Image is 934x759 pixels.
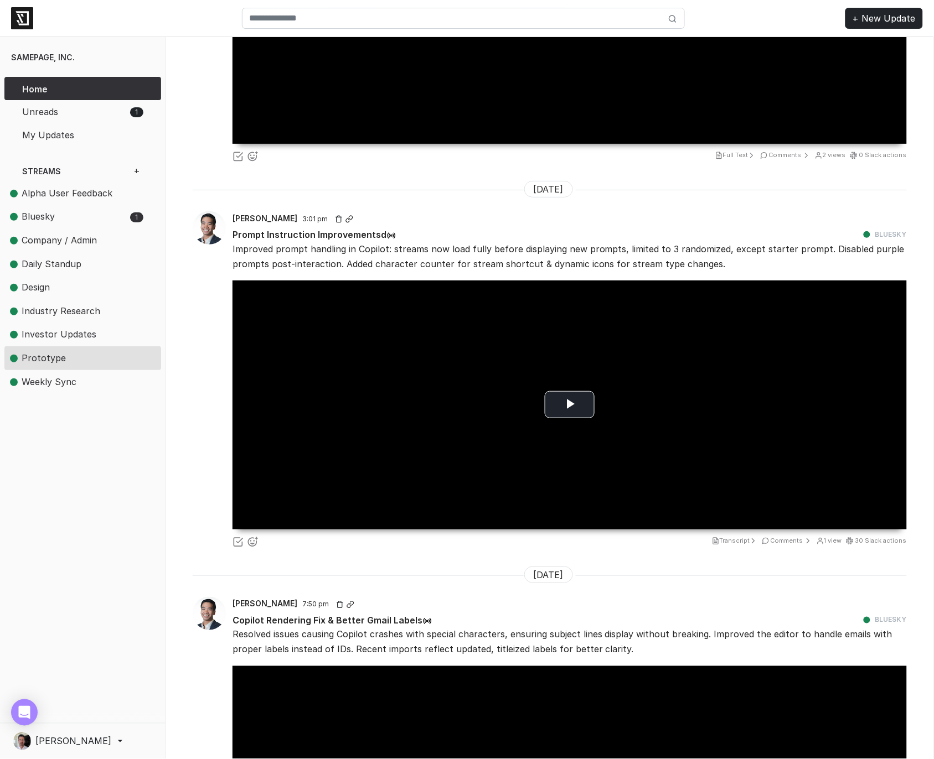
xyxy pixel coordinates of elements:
[35,735,111,748] span: [PERSON_NAME]
[10,280,127,295] span: Design
[22,282,50,293] span: Design
[302,215,328,223] span: 3:01 pm
[762,537,814,544] a: Comments
[22,165,110,177] span: Streams
[22,211,55,222] span: Bluesky
[11,53,75,62] span: Samepage, Inc.
[10,233,127,248] span: Company / Admin
[817,537,842,544] span: 1 view
[11,7,33,29] img: logo-6ba331977e59facfbff2947a2e854c94a5e6b03243a11af005d3916e8cc67d17.png
[4,299,152,323] a: Industry Research
[4,370,152,394] a: Weekly Sync
[302,600,329,609] span: 7:50 pm
[4,181,152,205] a: Alpha User Feedback
[233,212,302,223] a: [PERSON_NAME]
[10,327,127,342] span: Investor Updates
[130,212,143,222] span: 1
[121,159,152,181] a: +
[875,230,907,238] a: Bluesky
[22,105,127,118] span: Unreads
[524,566,573,583] span: [DATE]
[4,323,152,347] a: Investor Updates
[13,77,152,100] a: Home
[130,164,143,176] span: +
[13,159,118,181] a: Streams
[22,352,66,363] span: Prototype
[13,732,31,750] img: Paul Wicker
[4,346,152,370] a: Prototype
[233,227,396,242] span: Prompt Instruction Improvementsd
[233,598,302,609] a: [PERSON_NAME]
[815,151,846,159] span: 2 views
[859,151,907,159] span: 0 Slack actions
[875,616,907,624] a: Bluesky
[10,186,127,201] span: Alpha User Feedback
[386,227,396,242] button: Read this update to me
[4,228,152,252] a: Company / Admin
[233,599,297,609] span: [PERSON_NAME]
[771,537,803,544] turbo-frame: Comments
[845,8,923,29] a: + New Update
[130,107,143,117] span: 1
[10,351,127,366] span: Prototype
[715,151,758,159] a: Full Text
[22,329,96,340] span: Investor Updates
[233,536,246,547] a: Mark as Unread
[13,123,152,146] a: My Updates
[769,151,802,159] turbo-frame: Comments
[193,597,226,630] img: Jason Wu
[233,214,297,223] span: [PERSON_NAME]
[22,305,100,316] span: Industry Research
[10,375,127,389] span: Weekly Sync
[233,612,432,627] span: Copilot Rendering Fix & Better Gmail Labels
[233,242,907,272] p: Improved prompt handling in Copilot: streams now load fully before displaying new prompts, limite...
[4,276,152,300] a: Design
[22,258,81,269] span: Daily Standup
[545,391,595,418] button: Play Video
[233,627,907,657] p: Resolved issues causing Copilot crashes with special characters, ensuring subject lines display w...
[10,210,127,224] span: Bluesky
[13,100,152,123] a: Unreads 1
[850,151,907,159] a: 0 Slack actions
[4,205,152,229] a: Bluesky 1
[22,376,76,387] span: Weekly Sync
[11,699,38,726] div: Open Intercom Messenger
[22,235,97,246] span: Company / Admin
[22,82,127,96] span: Home
[233,280,907,529] div: Video Player
[760,151,813,159] a: Comments
[524,181,573,197] span: [DATE]
[855,537,907,544] span: 30 Slack actions
[10,257,127,272] span: Daily Standup
[193,211,226,245] img: Jason Wu
[10,304,127,319] span: Industry Research
[422,613,432,627] button: Read this update to me
[22,188,112,199] span: Alpha User Feedback
[22,128,127,142] span: My Updates
[13,732,152,750] a: [PERSON_NAME]
[4,252,152,276] a: Daily Standup
[846,537,907,544] a: 30 Slack actions
[712,537,760,544] a: Transcript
